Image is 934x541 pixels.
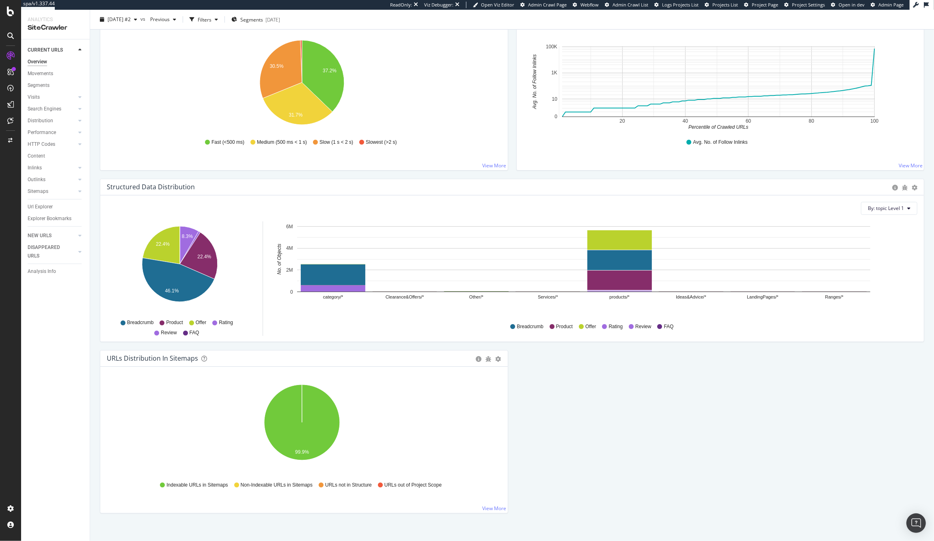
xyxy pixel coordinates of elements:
[28,93,40,102] div: Visits
[532,54,537,110] text: Avg. No. of Follow Inlinks
[483,505,507,512] a: View More
[290,289,293,295] text: 0
[585,323,596,330] span: Offer
[496,356,501,362] div: gear
[892,185,898,190] div: circle-info
[28,81,84,90] a: Segments
[469,294,484,299] text: Other/*
[107,37,497,131] svg: A chart.
[744,2,778,8] a: Project Page
[241,482,313,489] span: Non-Indexable URLs in Sitemaps
[546,44,557,50] text: 100K
[573,2,599,8] a: Webflow
[109,221,251,316] svg: A chart.
[517,323,543,330] span: Breadcrumb
[386,294,424,299] text: Clearance&Offers/*
[520,2,567,8] a: Admin Crawl Page
[619,118,625,124] text: 20
[712,2,738,8] span: Projects List
[664,323,674,330] span: FAQ
[693,139,748,146] span: Avg. No. of Follow Inlinks
[662,2,699,8] span: Logs Projects List
[211,139,244,146] span: Fast (<500 ms)
[28,58,47,66] div: Overview
[481,2,514,8] span: Open Viz Editor
[295,449,309,455] text: 99.9%
[28,267,84,276] a: Analysis Info
[792,2,825,8] span: Project Settings
[28,105,61,113] div: Search Engines
[746,118,751,124] text: 60
[784,2,825,8] a: Project Settings
[28,152,45,160] div: Content
[240,16,263,23] span: Segments
[28,69,84,78] a: Movements
[28,214,71,223] div: Explorer Bookmarks
[912,185,917,190] div: gear
[28,164,42,172] div: Inlinks
[809,118,814,124] text: 80
[219,319,233,326] span: Rating
[688,125,748,130] text: Percentile of Crawled URLs
[28,69,53,78] div: Movements
[28,243,69,260] div: DISAPPEARED URLS
[366,139,397,146] span: Slowest (>2 s)
[28,203,53,211] div: Url Explorer
[28,203,84,211] a: Url Explorer
[165,288,179,294] text: 46.1%
[28,175,76,184] a: Outlinks
[654,2,699,8] a: Logs Projects List
[523,37,914,131] svg: A chart.
[323,294,343,299] text: category/*
[140,15,147,22] span: vs
[899,162,923,169] a: View More
[28,232,76,240] a: NEW URLS
[286,224,293,229] text: 6M
[28,214,84,223] a: Explorer Bookmarks
[107,380,497,474] svg: A chart.
[556,323,573,330] span: Product
[277,244,283,275] text: No. of Objects
[752,2,778,8] span: Project Page
[289,112,303,118] text: 31.7%
[609,323,623,330] span: Rating
[28,117,53,125] div: Distribution
[878,2,904,8] span: Admin Page
[552,96,557,102] text: 10
[190,329,199,336] span: FAQ
[705,2,738,8] a: Projects List
[28,164,76,172] a: Inlinks
[182,234,193,239] text: 8.3%
[286,267,293,273] text: 2M
[273,221,910,316] svg: A chart.
[28,187,48,196] div: Sitemaps
[161,329,177,336] span: Review
[166,482,228,489] span: Indexable URLs in Sitemaps
[682,118,688,124] text: 40
[483,162,507,169] a: View More
[868,205,904,212] span: By: topic Level 1
[747,294,779,299] text: LandingPages/*
[97,13,140,26] button: [DATE] #2
[870,118,878,124] text: 100
[323,68,336,74] text: 37.2%
[286,245,293,251] text: 4M
[28,187,76,196] a: Sitemaps
[257,139,307,146] span: Medium (500 ms < 1 s)
[609,294,630,299] text: products/*
[554,114,557,119] text: 0
[384,482,442,489] span: URLs out of Project Scope
[486,356,492,362] div: bug
[28,93,76,102] a: Visits
[390,2,412,8] div: ReadOnly:
[127,319,153,326] span: Breadcrumb
[325,482,372,489] span: URLs not in Structure
[107,354,198,362] div: URLs Distribution in Sitemaps
[861,202,917,215] button: By: topic Level 1
[28,105,76,113] a: Search Engines
[528,2,567,8] span: Admin Crawl Page
[28,128,76,137] a: Performance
